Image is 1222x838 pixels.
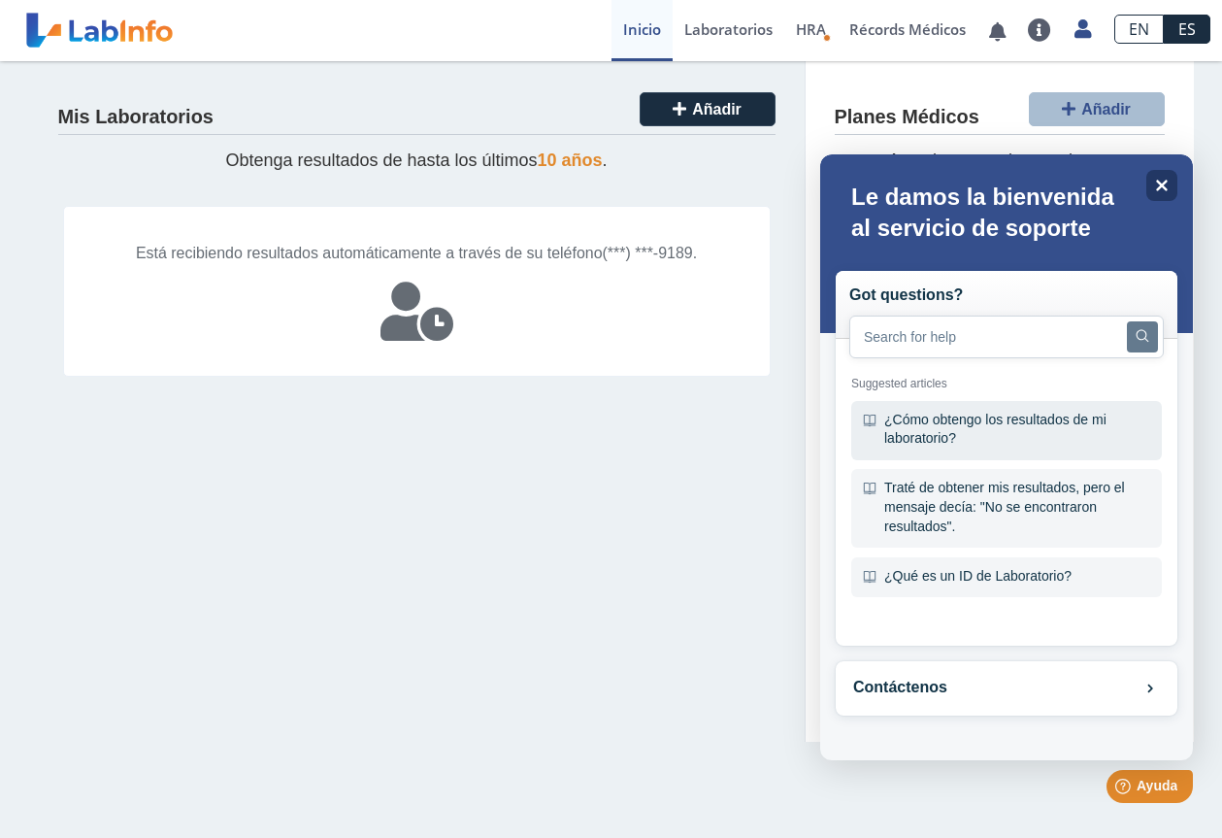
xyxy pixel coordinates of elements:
[225,151,607,170] span: Obtenga resultados de hasta los últimos .
[1049,762,1201,817] iframe: Help widget launcher
[58,106,214,129] h4: Mis Laboratorios
[796,19,826,39] span: HRA
[136,245,603,261] span: Está recibiendo resultados automáticamente a través de su teléfono
[538,151,603,170] span: 10 años
[1164,15,1210,44] a: ES
[888,151,1110,170] span: Accede y maneja sus planes
[835,106,979,129] h4: Planes Médicos
[640,92,776,126] button: Añadir
[1029,92,1165,126] button: Añadir
[692,101,742,117] span: Añadir
[820,154,1193,760] iframe: Help widget
[1114,15,1164,44] a: EN
[1081,101,1131,117] span: Añadir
